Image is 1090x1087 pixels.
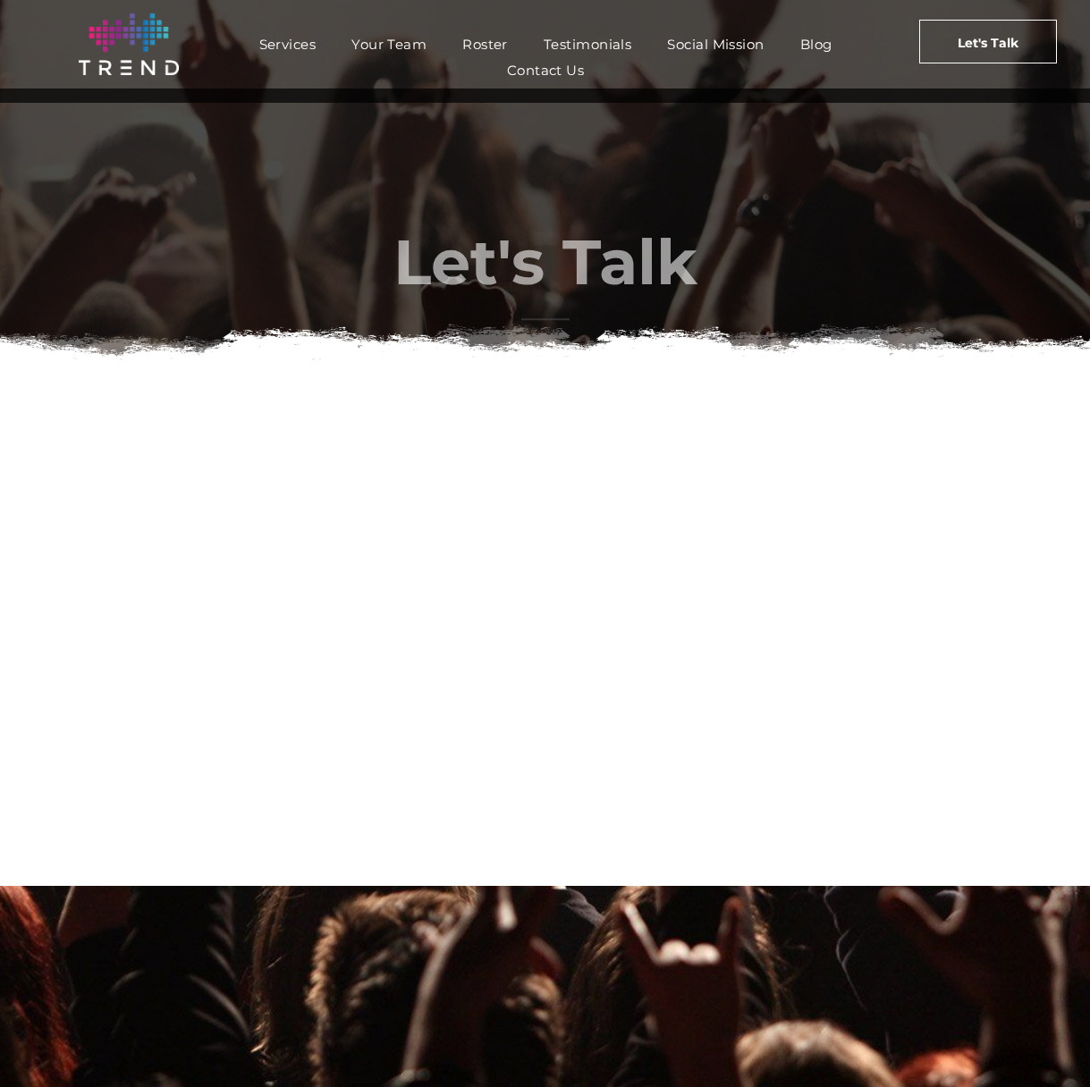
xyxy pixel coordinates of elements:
span: Let's Talk [958,21,1018,65]
span: Let's Talk [393,223,697,300]
img: logo [79,13,179,75]
a: Social Mission [649,31,782,57]
a: Your Team [334,31,444,57]
a: Let's Talk [919,20,1057,63]
a: Roster [444,31,526,57]
a: Blog [782,31,850,57]
a: Testimonials [526,31,649,57]
a: Contact Us [489,57,603,83]
iframe: Form 0 [116,388,975,877]
a: Services [241,31,334,57]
